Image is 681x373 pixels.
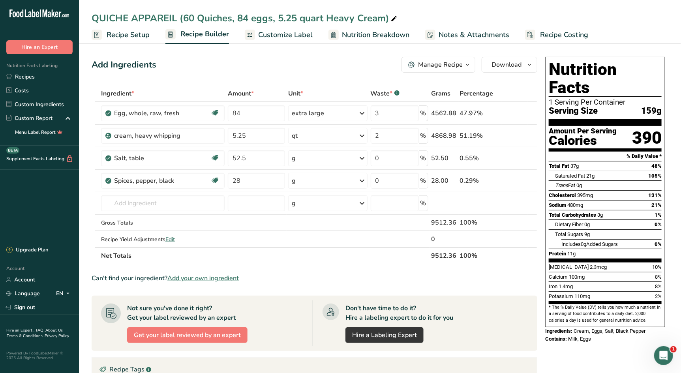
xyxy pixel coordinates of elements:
[555,182,568,188] i: Trans
[292,154,296,163] div: g
[101,235,225,244] div: Recipe Yield Adjustments
[92,11,399,25] div: QUICHE APPAREIL (60 Quiches, 84 eggs, 5.25 quart Heavy Cream)
[288,89,303,98] span: Unit
[431,131,457,141] div: 4868.98
[165,236,175,243] span: Edit
[114,176,211,186] div: Spices, pepper, black
[345,304,453,322] div: Don't have time to do it? Hire a labeling expert to do it for you
[597,212,603,218] span: 3g
[460,89,493,98] span: Percentage
[549,106,598,116] span: Serving Size
[590,264,607,270] span: 2.3mcg
[258,30,313,40] span: Customize Label
[549,202,566,208] span: Sodium
[460,176,500,186] div: 0.29%
[567,251,576,257] span: 11g
[549,98,662,106] div: 1 Serving Per Container
[165,25,229,44] a: Recipe Builder
[7,333,45,339] a: Terms & Conditions .
[167,274,239,283] span: Add your own ingredient
[460,154,500,163] div: 0.55%
[549,152,662,161] section: % Daily Value *
[127,304,236,322] div: Not sure you've done it right? Get your label reviewed by an expert
[549,163,569,169] span: Total Fat
[430,247,458,264] th: 9512.36
[99,247,430,264] th: Net Totals
[345,327,424,343] a: Hire a Labeling Expert
[114,131,213,141] div: cream, heavy whipping
[570,163,579,169] span: 37g
[567,202,583,208] span: 480mg
[431,109,457,118] div: 4562.88
[561,241,618,247] span: Includes Added Sugars
[401,57,475,73] button: Manage Recipe
[92,26,150,44] a: Recipe Setup
[549,304,662,324] section: * The % Daily Value (DV) tells you how much a nutrient in a serving of food contributes to a dail...
[652,264,662,270] span: 10%
[540,30,588,40] span: Recipe Costing
[6,328,63,339] a: About Us .
[342,30,409,40] span: Nutrition Breakdown
[648,173,662,179] span: 105%
[460,109,500,118] div: 47.97%
[101,195,225,211] input: Add Ingredient
[431,176,457,186] div: 28.00
[492,60,522,69] span: Download
[549,212,596,218] span: Total Carbohydrates
[574,328,645,334] span: Cream, Eggs, Salt, Black Pepper
[574,293,590,299] span: 110mg
[6,40,73,54] button: Hire an Expert
[431,154,457,163] div: 52.50
[114,109,211,118] div: Egg, whole, raw, fresh
[559,283,573,289] span: 1.4mg
[648,192,662,198] span: 131%
[45,333,69,339] a: Privacy Policy
[107,30,150,40] span: Recipe Setup
[655,212,662,218] span: 1%
[545,336,567,342] span: Contains:
[549,283,557,289] span: Iron
[6,114,53,122] div: Custom Report
[292,176,296,186] div: g
[549,293,573,299] span: Potassium
[584,231,590,237] span: 9g
[6,246,48,254] div: Upgrade Plan
[292,131,298,141] div: qt
[101,89,134,98] span: Ingredient
[425,26,509,44] a: Notes & Attachments
[655,274,662,280] span: 8%
[655,293,662,299] span: 2%
[114,154,211,163] div: Salt, table
[655,221,662,227] span: 0%
[549,60,662,97] h1: Nutrition Facts
[6,328,34,333] a: Hire an Expert .
[549,127,617,135] div: Amount Per Serving
[549,192,576,198] span: Cholesterol
[460,218,500,227] div: 100%
[549,274,568,280] span: Calcium
[482,57,537,73] button: Download
[555,173,585,179] span: Saturated Fat
[371,89,400,98] div: Waste
[328,26,409,44] a: Nutrition Breakdown
[134,330,241,340] span: Get your label reviewed by an expert
[92,58,156,71] div: Add Ingredients
[654,346,673,365] iframe: Intercom live chat
[458,247,501,264] th: 100%
[292,109,324,118] div: extra large
[292,199,296,208] div: g
[651,202,662,208] span: 21%
[418,60,463,69] div: Manage Recipe
[651,163,662,169] span: 48%
[431,89,451,98] span: Grams
[641,106,662,116] span: 159g
[6,351,73,360] div: Powered By FoodLabelMaker © 2025 All Rights Reserved
[36,328,45,333] a: FAQ .
[655,241,662,247] span: 0%
[555,231,583,237] span: Total Sugars
[127,327,248,343] button: Get your label reviewed by an expert
[545,328,572,334] span: Ingredients:
[584,221,590,227] span: 0g
[92,274,537,283] div: Can't find your ingredient?
[525,26,588,44] a: Recipe Costing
